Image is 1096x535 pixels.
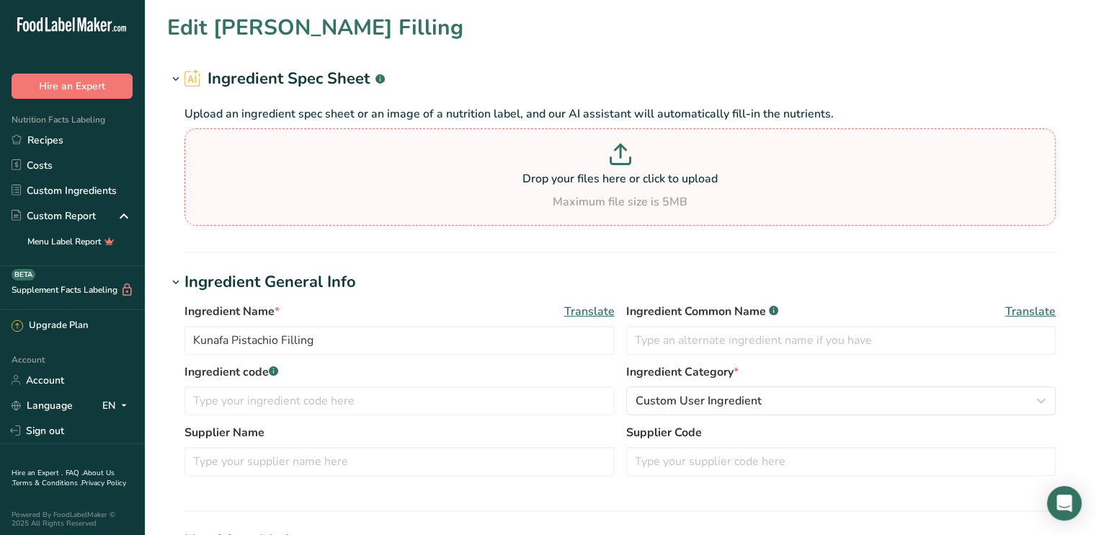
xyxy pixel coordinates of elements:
input: Type your supplier name here [184,447,615,476]
button: Hire an Expert [12,74,133,99]
input: Type your ingredient code here [184,386,615,415]
div: Ingredient General Info [184,270,356,294]
label: Supplier Name [184,424,615,441]
div: Open Intercom Messenger [1047,486,1082,521]
label: Supplier Code [626,424,1056,441]
div: EN [102,397,133,414]
a: Terms & Conditions . [12,478,81,488]
span: Ingredient Common Name [626,303,778,320]
span: Custom User Ingredient [636,392,762,410]
input: Type an alternate ingredient name if you have [626,326,1056,355]
div: Maximum file size is 5MB [188,193,1052,211]
h2: Ingredient Spec Sheet [184,67,385,91]
div: BETA [12,269,35,280]
span: Translate [1005,303,1056,320]
a: FAQ . [66,468,83,478]
a: Language [12,393,73,418]
a: Hire an Expert . [12,468,63,478]
label: Ingredient code [184,363,615,381]
div: Custom Report [12,208,96,224]
label: Ingredient Category [626,363,1056,381]
p: Upload an ingredient spec sheet or an image of a nutrition label, and our AI assistant will autom... [184,105,1056,123]
input: Type your supplier code here [626,447,1056,476]
div: Upgrade Plan [12,319,88,333]
input: Type your ingredient name here [184,326,615,355]
span: Ingredient Name [184,303,280,320]
div: Powered By FoodLabelMaker © 2025 All Rights Reserved [12,510,133,528]
a: About Us . [12,468,115,488]
a: Privacy Policy [81,478,126,488]
h1: Edit [PERSON_NAME] Filling [167,12,463,44]
button: Custom User Ingredient [626,386,1056,415]
span: Translate [564,303,615,320]
p: Drop your files here or click to upload [188,170,1052,187]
